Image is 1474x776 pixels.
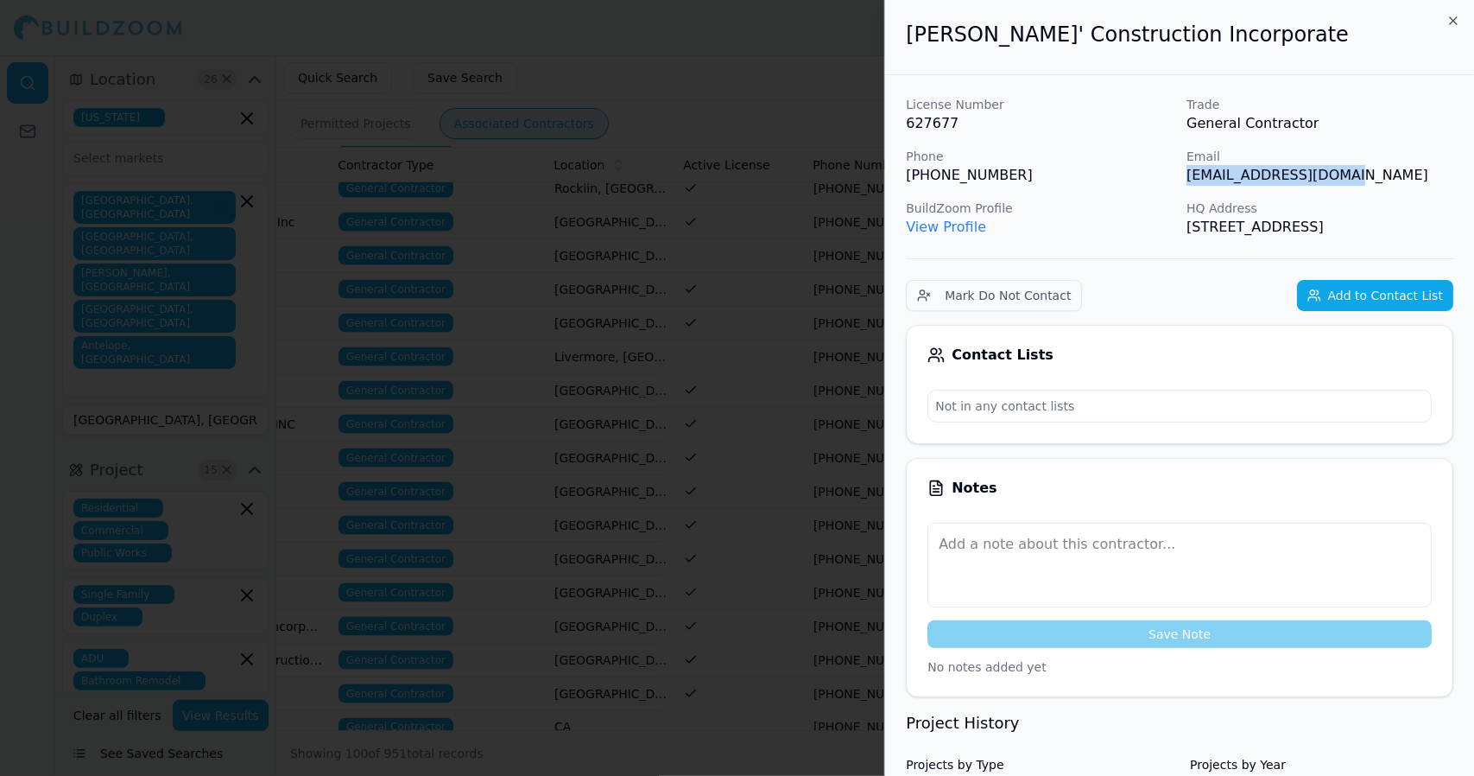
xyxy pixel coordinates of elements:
[927,480,1432,497] div: Notes
[928,391,1431,422] p: Not in any contact lists
[906,756,1169,773] h4: Projects by Type
[906,148,1173,165] p: Phone
[1186,148,1453,165] p: Email
[906,21,1453,48] h2: [PERSON_NAME]' Construction Incorporate
[927,347,1432,364] div: Contact Lists
[906,711,1453,735] h3: Project History
[1297,280,1453,311] button: Add to Contact List
[1186,113,1453,134] p: General Contractor
[906,200,1173,217] p: BuildZoom Profile
[906,96,1173,113] p: License Number
[1186,200,1453,217] p: HQ Address
[906,219,986,235] a: View Profile
[1186,96,1453,113] p: Trade
[927,658,1432,676] p: No notes added yet
[906,113,1173,134] p: 627677
[1186,217,1453,238] p: [STREET_ADDRESS]
[906,165,1173,186] p: [PHONE_NUMBER]
[1186,165,1453,186] p: [EMAIL_ADDRESS][DOMAIN_NAME]
[1190,756,1453,773] h4: Projects by Year
[906,280,1082,311] button: Mark Do Not Contact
